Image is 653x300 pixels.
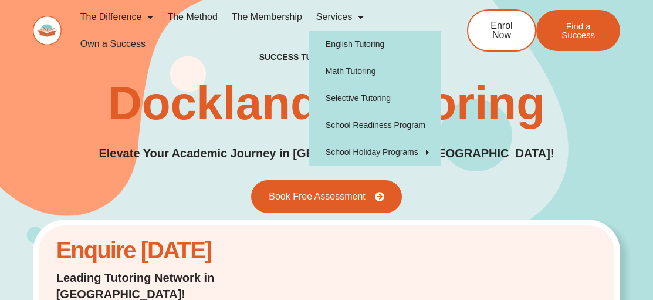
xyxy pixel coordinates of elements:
[269,192,366,201] span: Book Free Assessment
[309,31,441,58] a: English Tutoring
[467,9,536,52] a: Enrol Now
[309,58,441,85] a: Math Tutoring
[309,85,441,112] a: Selective Tutoring
[56,243,242,258] h2: Enquire [DATE]
[458,167,653,300] iframe: Chat Widget
[536,10,620,51] a: Find a Success
[108,80,545,127] h1: Docklands Tutoring
[73,31,153,58] a: Own a Success
[554,22,603,39] span: Find a Success
[99,144,554,163] p: Elevate Your Academic Journey in [GEOGRAPHIC_DATA], [GEOGRAPHIC_DATA]!
[309,139,441,166] a: School Holiday Programs
[251,180,402,213] a: Book Free Assessment
[73,4,434,58] nav: Menu
[309,31,441,166] ul: Services
[160,4,224,31] a: The Method
[73,4,161,31] a: The Difference
[309,112,441,139] a: School Readiness Program
[309,4,371,31] a: Services
[486,21,517,40] span: Enrol Now
[225,4,309,31] a: The Membership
